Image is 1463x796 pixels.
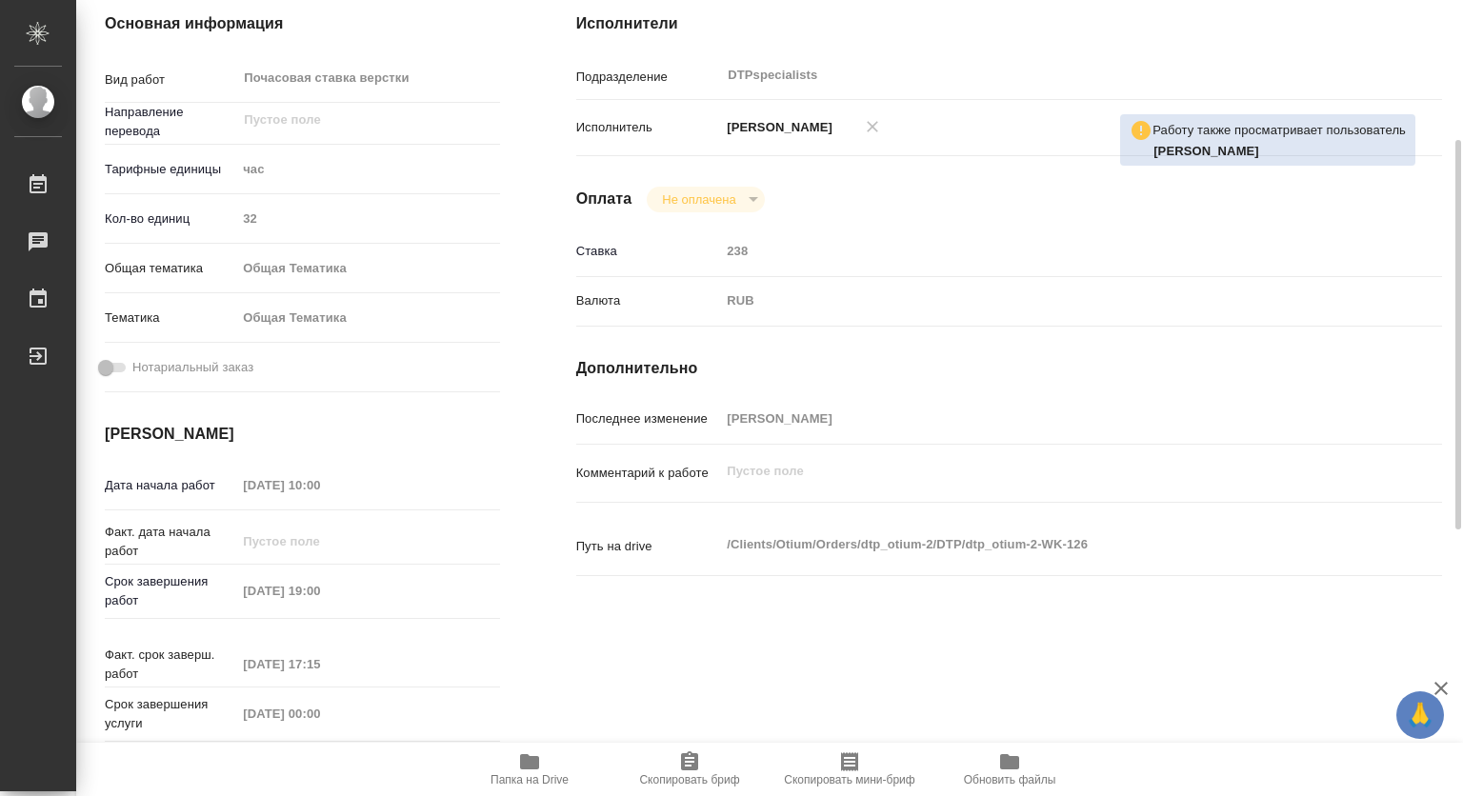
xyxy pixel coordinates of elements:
[105,476,236,495] p: Дата начала работ
[105,646,236,684] p: Факт. срок заверш. работ
[576,188,632,210] h4: Оплата
[450,743,610,796] button: Папка на Drive
[784,773,914,786] span: Скопировать мини-бриф
[1153,144,1259,158] b: [PERSON_NAME]
[236,527,403,555] input: Пустое поле
[930,743,1090,796] button: Обновить файлы
[105,160,236,179] p: Тарифные единицы
[105,103,236,141] p: Направление перевода
[105,423,500,446] h4: [PERSON_NAME]
[576,242,721,261] p: Ставка
[576,464,721,483] p: Комментарий к работе
[576,291,721,310] p: Валюта
[236,205,499,232] input: Пустое поле
[105,209,236,229] p: Кол-во единиц
[1153,142,1406,161] p: Климентовский Константин
[639,773,739,786] span: Скопировать бриф
[720,285,1370,317] div: RUB
[576,68,721,87] p: Подразделение
[610,743,770,796] button: Скопировать бриф
[770,743,930,796] button: Скопировать мини-бриф
[720,528,1370,561] textarea: /Clients/Оtium/Orders/dtp_otium-2/DTP/dtp_otium-2-WK-126
[105,523,236,561] p: Факт. дата начала работ
[105,12,500,35] h4: Основная информация
[720,237,1370,265] input: Пустое поле
[964,773,1056,786] span: Обновить файлы
[1396,691,1444,739] button: 🙏
[105,695,236,733] p: Срок завершения услуги
[576,12,1442,35] h4: Исполнители
[576,118,721,137] p: Исполнитель
[236,650,403,678] input: Пустое поле
[1404,695,1436,735] span: 🙏
[105,308,236,328] p: Тематика
[105,572,236,610] p: Срок завершения работ
[242,109,454,131] input: Пустое поле
[576,357,1442,380] h4: Дополнительно
[132,358,253,377] span: Нотариальный заказ
[236,302,499,334] div: Общая Тематика
[236,700,403,727] input: Пустое поле
[656,191,741,208] button: Не оплачена
[576,409,721,428] p: Последнее изменение
[576,537,721,556] p: Путь на drive
[1152,121,1406,140] p: Работу также просматривает пользователь
[236,471,403,499] input: Пустое поле
[647,187,764,212] div: Не оплачена
[105,70,236,90] p: Вид работ
[720,405,1370,432] input: Пустое поле
[236,153,499,186] div: час
[491,773,569,786] span: Папка на Drive
[236,577,403,605] input: Пустое поле
[236,252,499,285] div: Общая Тематика
[105,259,236,278] p: Общая тематика
[720,118,832,137] p: [PERSON_NAME]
